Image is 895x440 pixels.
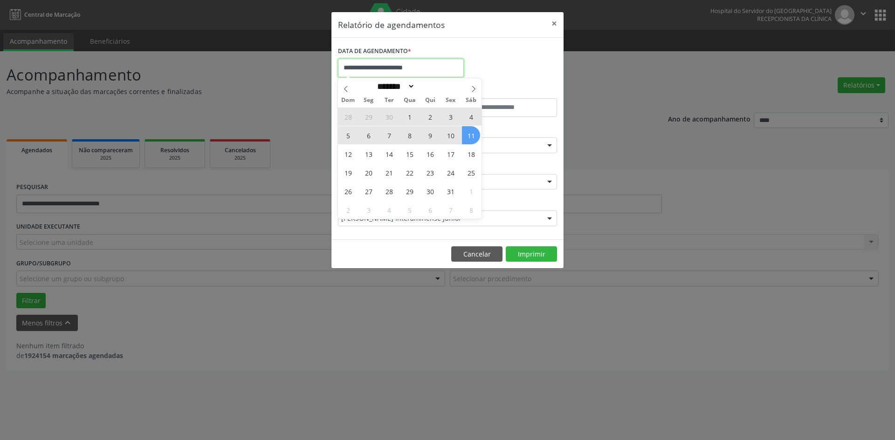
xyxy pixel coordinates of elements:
span: Setembro 28, 2025 [339,108,357,126]
span: Novembro 8, 2025 [462,201,480,219]
input: Year [415,81,446,91]
span: Dom [338,97,358,103]
span: Sex [441,97,461,103]
span: Outubro 24, 2025 [441,163,460,182]
span: Outubro 27, 2025 [359,182,378,200]
span: Outubro 14, 2025 [380,145,398,163]
span: Outubro 13, 2025 [359,145,378,163]
h5: Relatório de agendamentos [338,19,445,31]
span: Outubro 12, 2025 [339,145,357,163]
span: Outubro 7, 2025 [380,126,398,144]
span: Outubro 15, 2025 [400,145,419,163]
label: ATÉ [450,84,557,98]
span: Outubro 10, 2025 [441,126,460,144]
span: Outubro 16, 2025 [421,145,439,163]
span: Novembro 3, 2025 [359,201,378,219]
span: Novembro 5, 2025 [400,201,419,219]
span: Outubro 26, 2025 [339,182,357,200]
span: Outubro 18, 2025 [462,145,480,163]
button: Cancelar [451,246,503,262]
span: Outubro 28, 2025 [380,182,398,200]
span: Outubro 25, 2025 [462,163,480,182]
span: Outubro 1, 2025 [400,108,419,126]
span: Setembro 29, 2025 [359,108,378,126]
span: Outubro 29, 2025 [400,182,419,200]
span: Novembro 4, 2025 [380,201,398,219]
span: Outubro 23, 2025 [421,163,439,182]
span: Sáb [461,97,482,103]
span: Novembro 1, 2025 [462,182,480,200]
span: Outubro 5, 2025 [339,126,357,144]
span: Seg [358,97,379,103]
span: Qui [420,97,441,103]
span: Outubro 6, 2025 [359,126,378,144]
span: Outubro 3, 2025 [441,108,460,126]
span: Outubro 20, 2025 [359,163,378,182]
span: Novembro 2, 2025 [339,201,357,219]
span: Outubro 31, 2025 [441,182,460,200]
span: Outubro 22, 2025 [400,163,419,182]
label: DATA DE AGENDAMENTO [338,44,411,59]
span: Outubro 2, 2025 [421,108,439,126]
span: Outubro 11, 2025 [462,126,480,144]
select: Month [374,81,415,91]
button: Close [545,12,564,35]
span: Qua [399,97,420,103]
button: Imprimir [506,246,557,262]
span: Outubro 30, 2025 [421,182,439,200]
span: Outubro 19, 2025 [339,163,357,182]
span: Outubro 21, 2025 [380,163,398,182]
span: Novembro 6, 2025 [421,201,439,219]
span: Outubro 4, 2025 [462,108,480,126]
span: Ter [379,97,399,103]
span: Outubro 9, 2025 [421,126,439,144]
span: Novembro 7, 2025 [441,201,460,219]
span: Setembro 30, 2025 [380,108,398,126]
span: Outubro 8, 2025 [400,126,419,144]
span: Outubro 17, 2025 [441,145,460,163]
